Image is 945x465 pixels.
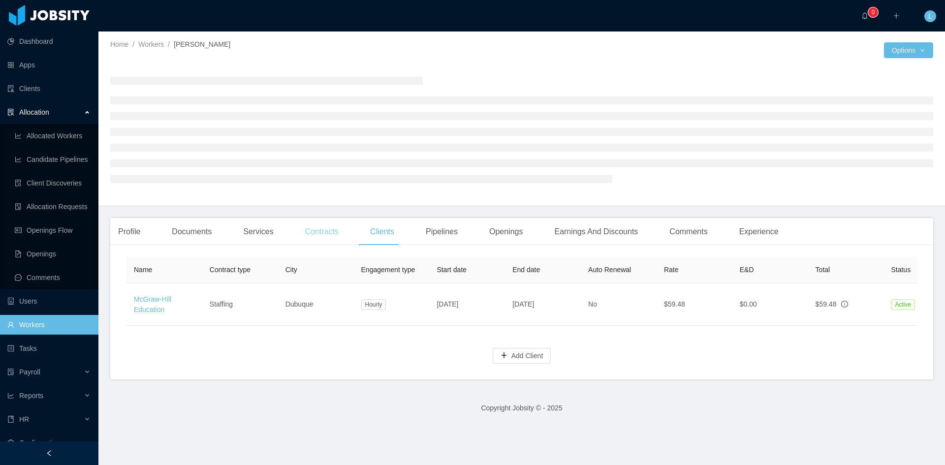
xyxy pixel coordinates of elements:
span: Auto Renewal [588,266,631,274]
span: Allocation [19,108,49,116]
a: icon: idcardOpenings Flow [15,220,91,240]
span: [PERSON_NAME] [174,40,230,48]
a: icon: line-chartCandidate Pipelines [15,150,91,169]
a: icon: file-textOpenings [15,244,91,264]
div: Experience [731,218,787,246]
span: End date [512,266,540,274]
i: icon: bell [861,12,868,19]
a: icon: auditClients [7,79,91,98]
span: Start date [437,266,467,274]
span: $59.48 [816,300,837,308]
i: icon: solution [7,109,14,116]
span: L [928,10,932,22]
span: E&D [740,266,754,274]
span: / [168,40,170,48]
div: Comments [661,218,715,246]
a: icon: messageComments [15,268,91,287]
span: info-circle [841,301,848,308]
div: Documents [164,218,220,246]
a: icon: file-searchClient Discoveries [15,173,91,193]
span: City [285,266,297,274]
div: Services [235,218,281,246]
i: icon: book [7,416,14,423]
span: HR [19,415,29,423]
td: $59.48 [656,283,732,326]
a: icon: robotUsers [7,291,91,311]
span: [DATE] [512,300,534,308]
span: Name [134,266,152,274]
span: Configuration [19,439,60,447]
a: icon: profileTasks [7,339,91,358]
i: icon: plus [893,12,900,19]
footer: Copyright Jobsity © - 2025 [98,391,945,425]
span: Staffing [210,300,233,308]
span: Total [816,266,830,274]
i: icon: file-protect [7,369,14,375]
span: Status [891,266,911,274]
a: Workers [138,40,164,48]
div: Clients [362,218,402,246]
a: icon: userWorkers [7,315,91,335]
span: Hourly [361,299,386,310]
div: Contracts [297,218,346,246]
td: Dubuque [278,283,353,326]
a: icon: line-chartAllocated Workers [15,126,91,146]
i: icon: line-chart [7,392,14,399]
span: [DATE] [437,300,458,308]
div: Earnings And Discounts [546,218,646,246]
span: Reports [19,392,43,400]
a: McGraw-Hill Education [134,295,171,313]
span: / [132,40,134,48]
a: icon: pie-chartDashboard [7,31,91,51]
button: Optionsicon: down [884,42,933,58]
span: $0.00 [740,300,757,308]
span: Payroll [19,368,40,376]
a: Home [110,40,128,48]
div: Openings [481,218,531,246]
a: icon: file-doneAllocation Requests [15,197,91,217]
span: Active [891,299,915,310]
div: Pipelines [418,218,466,246]
button: icon: plusAdd Client [493,348,551,364]
a: icon: appstoreApps [7,55,91,75]
td: No [580,283,656,326]
div: Profile [110,218,148,246]
sup: 0 [868,7,878,17]
i: icon: setting [7,439,14,446]
span: Rate [664,266,679,274]
span: Contract type [210,266,251,274]
span: Engagement type [361,266,415,274]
